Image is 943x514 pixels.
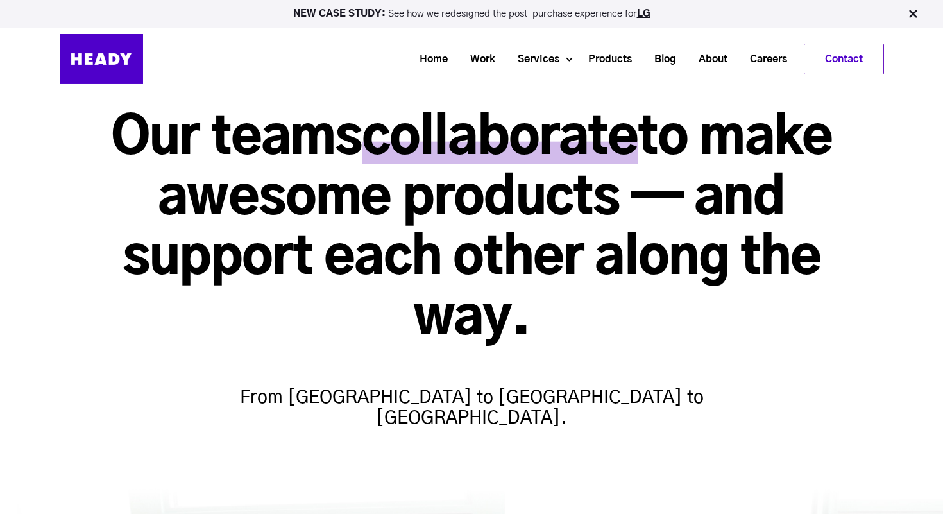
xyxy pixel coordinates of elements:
div: Navigation Menu [156,44,884,74]
span: collaborate [362,113,638,164]
a: About [683,47,734,71]
h1: Our teams to make awesome products — and support each other along the way. [60,109,884,349]
a: Work [454,47,502,71]
a: Contact [804,44,883,74]
a: Products [572,47,638,71]
strong: NEW CASE STUDY: [293,9,388,19]
h4: From [GEOGRAPHIC_DATA] to [GEOGRAPHIC_DATA] to [GEOGRAPHIC_DATA]. [221,362,722,429]
p: See how we redesigned the post-purchase experience for [6,9,937,19]
a: Services [502,47,566,71]
a: Careers [734,47,794,71]
img: Close Bar [906,8,919,21]
a: LG [637,9,650,19]
a: Blog [638,47,683,71]
a: Home [404,47,454,71]
img: Heady_Logo_Web-01 (1) [60,34,143,84]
